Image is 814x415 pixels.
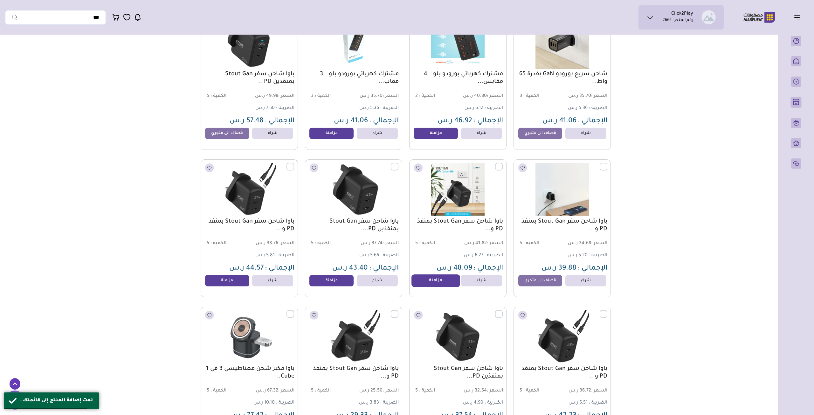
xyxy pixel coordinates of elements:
span: 39.88 ر.س [542,265,576,272]
span: 5 [207,388,209,393]
span: 41.82 ر.س [459,241,503,247]
a: شراء [461,128,502,139]
span: السعر : [383,241,399,246]
img: 241.625-241.62520250714202353729635.png [517,16,607,69]
span: 35.70 ر.س [354,93,399,99]
a: مشترك كهربائي بورودو بلو – 4 مقابس... [413,70,503,86]
a: مزامنة [309,275,354,286]
span: الضريبة : [589,106,607,111]
span: 35.70 ر.س [563,93,607,99]
span: الضريبة : [380,400,399,405]
a: شراء [461,275,502,286]
span: الكمية : [315,94,331,99]
span: الإجمالي : [473,117,503,125]
img: 241.625-241.6252025-07-15-68767fc69045c.png [204,16,294,69]
span: 5 [415,241,418,246]
span: 43.40 ر.س [332,265,368,272]
a: باوا شاحن سفر Stout Gan بمنفذين PD... [204,70,294,86]
a: مزامنة [412,274,460,287]
span: الإجمالي : [578,117,607,125]
span: 5 [520,241,522,246]
span: الكمية : [419,241,435,246]
span: 3.83 ر.س [359,400,379,405]
img: 241.625-241.62520250714202338050864.png [413,16,503,69]
span: 5 [207,241,209,246]
img: منصور عوض الشهري [701,10,716,24]
a: باوا شاحن سفر Stout Gan بمنفذ PD و... [204,218,294,233]
span: الإجمالي : [578,265,607,272]
span: الضريبة : [589,253,607,258]
span: السعر : [383,94,399,99]
img: 241.625-241.6252025-07-16-68776f06d0558.png [309,163,398,216]
img: 241.625-241.6252025-07-16-68776d7549d33.png [413,163,503,216]
span: الكمية : [523,388,539,393]
span: السعر : [278,388,294,393]
a: مزامنة [414,128,458,139]
span: الإجمالي : [369,265,399,272]
span: الإجمالي : [265,117,294,125]
a: باوا شاحن سفر Stout Gan بمنفذين PD... [413,365,503,380]
span: 40.80 ر.س [459,93,503,99]
span: 37.74 ر.س [354,241,399,247]
span: الضريبة : [380,106,399,111]
span: الضريبة : [589,400,607,405]
span: الكمية : [419,94,435,99]
span: 5.66 ر.س [359,253,379,258]
span: 5.36 ر.س [359,106,379,111]
span: 48.09 ر.س [437,265,472,272]
span: الكمية : [523,241,539,246]
span: 25.50 ر.س [354,388,399,394]
a: شراء [357,275,398,286]
span: 36.72 ر.س [563,388,607,394]
span: الإجمالي : [369,117,399,125]
span: الكمية : [210,241,226,246]
span: 3 [520,94,522,99]
span: الضريبة : [276,106,294,111]
span: 3 [311,94,314,99]
span: السعر : [278,94,294,99]
span: 2 [415,94,418,99]
img: 241.625-241.62520250714202333671969.png [309,16,398,69]
span: 5 [520,388,522,393]
span: 57.48 ر.س [230,117,264,125]
span: 67.32 ر.س [250,388,294,394]
h1: Click2Play [671,11,693,17]
a: باوا شاحن سفر Stout Gan بمنفذ PD و... [413,218,503,233]
img: 241.625-241.6252025-07-16-68776f53dca56.png [204,163,294,216]
span: 7.50 ر.س [255,106,275,111]
span: 5 [415,388,418,393]
a: شراء [252,128,293,139]
a: شراء [252,275,293,286]
span: الضريبة : [380,253,399,258]
span: 38.76 ر.س [250,241,294,247]
img: 241.625-241.6252025-07-16-6877700fb80c2.png [413,310,503,364]
span: الكمية : [210,94,226,99]
a: شاحن سريع بورودو GaN بقدرة 65 واط... [517,70,607,86]
span: السعر : [487,241,503,246]
span: 5.81 ر.س [255,253,275,258]
span: 6.27 ر.س [464,253,483,258]
span: الكمية : [419,388,435,393]
span: 10.10 ر.س [253,400,275,405]
span: السعر : [487,94,503,99]
a: باوا شاحن سفر Stout Gan بمنفذ PD و... [517,365,607,380]
img: 241.625-241.62520250714184926697285.png [204,310,294,364]
span: 6.12 ر.س [465,106,483,111]
span: 44.57 ر.س [229,265,264,272]
span: 5 [311,388,314,393]
span: الضريبة : [276,400,294,405]
span: الضريبة : [485,400,503,405]
a: شراء [357,128,398,139]
span: الإجمالي : [473,265,503,272]
img: 241.625-241.6252025-07-16-68776fbfe3920.png [517,310,607,364]
span: الإجمالي : [265,265,294,272]
span: السعر : [591,94,607,99]
span: الضريبة : [485,253,503,258]
span: 4.90 ر.س [463,400,483,405]
a: مُضاف الى متجري [518,128,562,139]
span: 5 [207,94,209,99]
a: مشترك كهربائي بورودو بلو – 3 مقاب... [308,70,399,86]
span: الكمية : [315,241,331,246]
span: 41.06 ر.س [542,117,576,125]
a: باوا شاحن سفر Stout Gan بمنفذ PD و... [308,365,399,380]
